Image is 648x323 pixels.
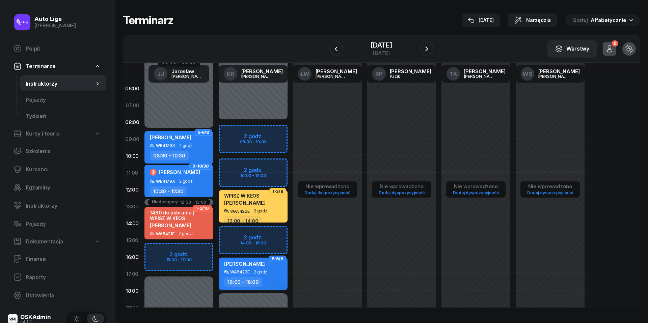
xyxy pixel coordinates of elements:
[300,71,309,77] span: ŁW
[26,184,101,191] span: Egzaminy
[123,130,142,147] div: 09:00
[8,59,106,74] a: Terminarze
[565,14,640,26] button: Sortuj Alfabetycznie
[152,200,178,204] div: Niedostępny
[157,71,164,77] span: JJ
[230,270,250,274] div: WA5422E
[8,40,106,57] a: Pulpit
[123,248,142,265] div: 16:00
[123,147,142,164] div: 10:00
[302,189,353,197] a: Dodaj dyspozycyjność
[8,161,106,177] a: Kursanci
[538,69,580,74] div: [PERSON_NAME]
[8,269,106,285] a: Raporty
[450,182,502,197] button: Nie wprowadzonoDodaj dyspozycyjność
[26,148,101,154] span: Szkolenia
[123,97,142,114] div: 07:00
[515,65,585,83] a: WS[PERSON_NAME][PERSON_NAME]
[34,16,76,22] div: Auto Liga
[8,251,106,267] a: Finanse
[272,258,283,260] span: 5-6/8
[123,114,142,130] div: 08:00
[538,74,571,79] div: [PERSON_NAME]
[150,222,191,229] span: [PERSON_NAME]
[316,69,357,74] div: [PERSON_NAME]
[26,292,101,299] span: Ustawienia
[20,76,106,92] a: Instruktorzy
[192,166,209,167] span: 9-10/30
[198,132,209,133] span: 5-6/8
[150,210,209,221] div: 1480 do pobrania | WPISZ W KEOS
[26,203,101,209] span: Instruktorzy
[376,182,427,197] button: Nie wprowadzonoDodaj dyspozycyjność
[390,69,431,74] div: [PERSON_NAME]
[26,97,101,103] span: Pojazdy
[26,113,101,119] span: Tydzień
[375,71,383,77] span: RP
[224,216,262,226] div: 12:00 - 14:00
[123,80,142,97] div: 06:00
[26,166,101,173] span: Kursanci
[26,238,63,245] span: Dokumentacja
[8,216,106,232] a: Pojazdy
[302,182,353,197] button: Nie wprowadzonoDodaj dyspozycyjność
[302,183,353,189] div: Nie wprowadzono
[180,200,206,204] div: 12:30 - 13:00
[508,13,557,27] button: Narzędzia
[156,179,175,183] div: WB4179X
[179,231,193,236] span: 2 godz.
[591,17,626,23] span: Alfabetycznie
[8,234,106,249] a: Dokumentacja
[123,265,142,282] div: 17:00
[230,209,250,213] div: WA5422E
[224,193,266,199] div: WPISZ W KEOS
[26,63,55,69] span: Terminarze
[224,277,262,287] div: 16:00 - 18:00
[8,143,106,159] a: Szkolenia
[464,69,506,74] div: [PERSON_NAME]
[179,143,194,148] span: 2 godz.
[26,46,101,52] span: Pulpit
[171,74,204,79] div: [PERSON_NAME]
[171,69,204,74] div: Jarosław
[218,65,288,83] a: KR[PERSON_NAME][PERSON_NAME]
[573,17,589,23] span: Sortuj
[159,169,200,175] span: [PERSON_NAME]
[123,282,142,299] div: 18:00
[26,130,60,137] span: Kursy i teoria
[468,16,494,24] div: [DATE]
[123,232,142,248] div: 15:00
[123,215,142,232] div: 14:00
[524,189,576,197] a: Dodaj dyspozycyjność
[371,42,392,49] div: [DATE]
[123,181,142,198] div: 12:00
[547,40,597,58] button: Warstwy
[26,256,101,262] span: Finanse
[8,179,106,196] a: Egzaminy
[34,23,76,29] div: [PERSON_NAME]
[241,69,283,74] div: [PERSON_NAME]
[254,209,268,213] span: 2 godz.
[464,74,496,79] div: [PERSON_NAME]
[367,65,437,83] a: RP[PERSON_NAME]Pazik
[224,200,266,206] span: [PERSON_NAME]
[123,299,142,316] div: 19:00
[20,314,51,320] div: OSKAdmin
[148,65,209,83] a: JJJarosław[PERSON_NAME]
[123,164,142,181] div: 11:00
[522,71,532,77] span: WS
[156,143,175,148] div: WB4179X
[8,198,106,214] a: Instruktorzy
[449,71,457,77] span: TK
[224,261,266,267] span: [PERSON_NAME]
[156,232,174,236] div: WA5421E
[603,42,616,56] button: 0
[450,189,502,197] a: Dodaj dyspozycyjność
[254,270,268,274] span: 2 godz.
[376,183,427,189] div: Nie wprowadzono
[150,151,189,160] div: 08:30 - 10:30
[150,186,187,196] div: 10:30 - 12:30
[293,65,362,83] a: ŁW[PERSON_NAME][PERSON_NAME]
[441,65,511,83] a: TK[PERSON_NAME][PERSON_NAME]
[524,183,576,189] div: Nie wprowadzono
